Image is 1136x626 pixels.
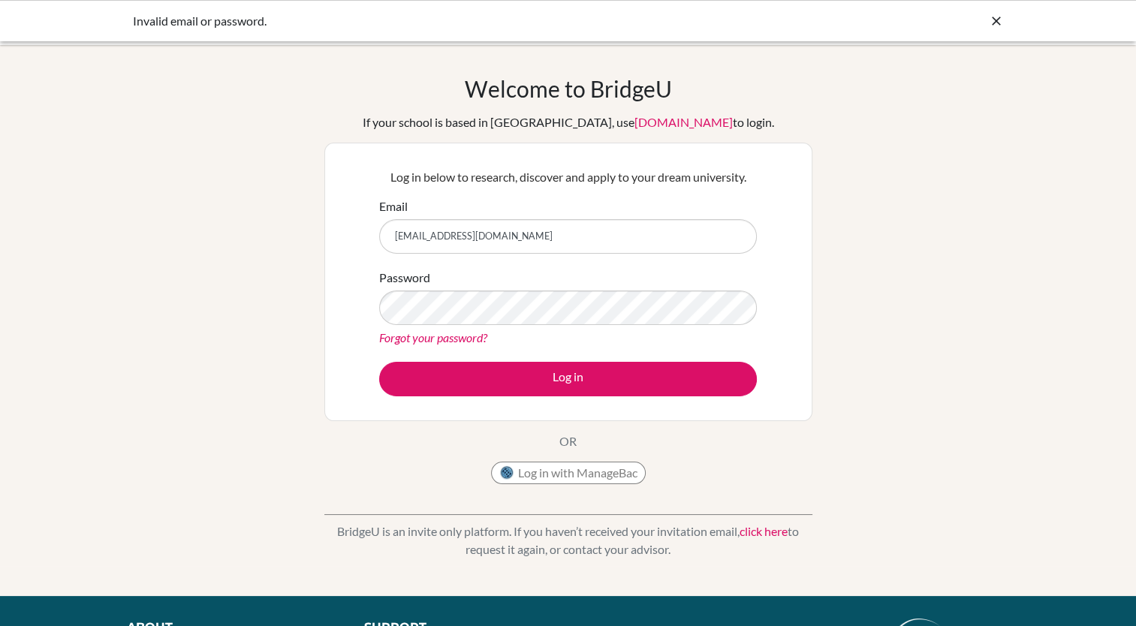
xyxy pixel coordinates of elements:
[465,75,672,102] h1: Welcome to BridgeU
[379,197,408,215] label: Email
[634,115,733,129] a: [DOMAIN_NAME]
[379,168,757,186] p: Log in below to research, discover and apply to your dream university.
[363,113,774,131] div: If your school is based in [GEOGRAPHIC_DATA], use to login.
[559,432,577,450] p: OR
[740,524,788,538] a: click here
[379,362,757,396] button: Log in
[379,269,430,287] label: Password
[379,330,487,345] a: Forgot your password?
[324,522,812,558] p: BridgeU is an invite only platform. If you haven’t received your invitation email, to request it ...
[133,12,779,30] div: Invalid email or password.
[491,462,646,484] button: Log in with ManageBac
